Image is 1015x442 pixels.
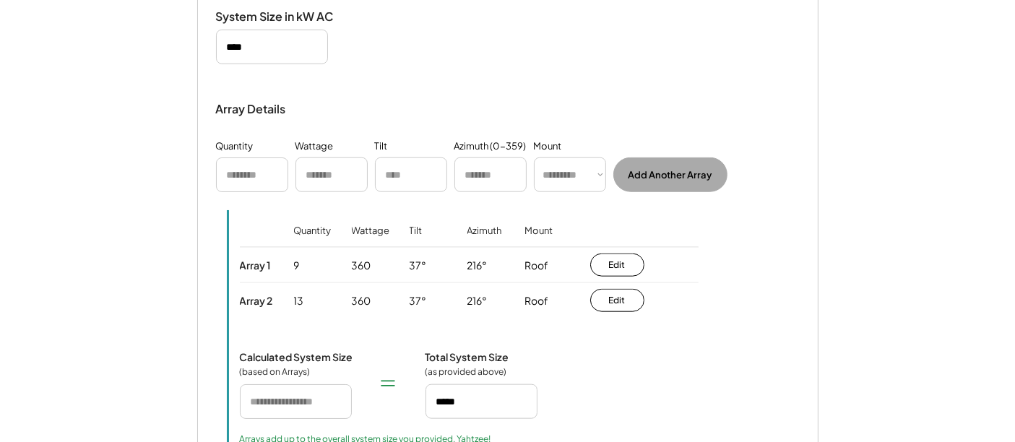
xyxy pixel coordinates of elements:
div: 360 [352,294,371,308]
div: Mount [534,139,562,154]
button: Edit [590,253,644,277]
div: Array Details [216,100,288,118]
div: 216° [467,294,488,308]
div: Tilt [375,139,388,154]
div: Quantity [216,139,254,154]
div: 37° [410,294,427,308]
div: 37° [410,259,427,273]
div: Mount [525,225,553,257]
div: 216° [467,259,488,273]
div: Array 2 [240,294,273,307]
div: Quantity [294,225,332,257]
div: Total System Size [426,350,509,363]
div: (based on Arrays) [240,366,312,378]
div: 13 [294,294,304,308]
div: System Size in kW AC [216,9,360,25]
div: 9 [294,259,300,273]
div: Azimuth (0-359) [454,139,527,154]
div: Wattage [352,225,390,257]
div: (as provided above) [426,366,507,378]
div: Azimuth [467,225,502,257]
button: Edit [590,289,644,312]
div: Calculated System Size [240,350,353,363]
div: Roof [525,294,549,308]
div: Roof [525,259,549,273]
div: Tilt [410,225,423,257]
div: Wattage [295,139,334,154]
button: Add Another Array [613,157,727,192]
div: 360 [352,259,371,273]
div: Array 1 [240,259,271,272]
